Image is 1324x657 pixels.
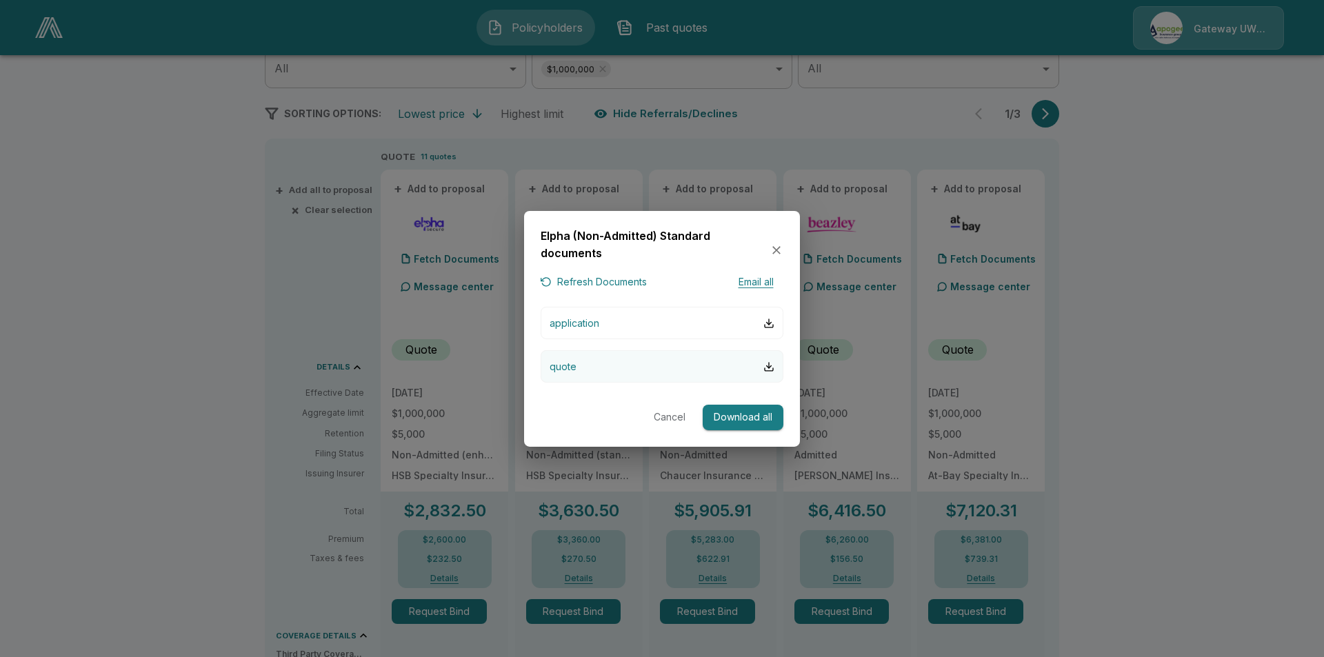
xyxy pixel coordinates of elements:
button: Download all [703,405,783,430]
p: application [550,316,599,330]
button: Cancel [648,405,692,430]
button: Refresh Documents [541,274,647,291]
h6: Elpha (Non-Admitted) Standard documents [541,227,770,262]
p: quote [550,359,576,374]
button: Email all [728,274,783,291]
button: application [541,307,783,339]
button: quote [541,350,783,383]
